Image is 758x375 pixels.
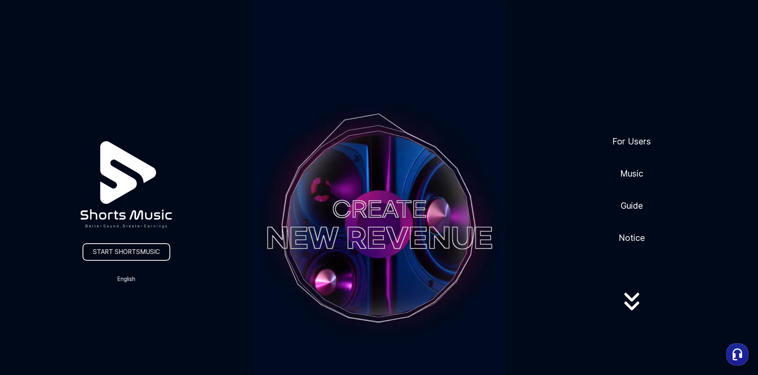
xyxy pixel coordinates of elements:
a: Music [617,164,646,183]
a: Messages [52,252,102,271]
span: Home [20,263,34,270]
span: Messages [66,264,89,270]
img: logo [61,120,191,250]
a: Settings [102,252,152,271]
a: Notice [616,228,648,248]
a: START SHORTSMUSIC [83,243,170,261]
span: Settings [117,263,137,270]
button: English [107,273,145,285]
a: Guide [618,196,646,215]
a: For Users [609,132,654,151]
a: Home [2,252,52,271]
